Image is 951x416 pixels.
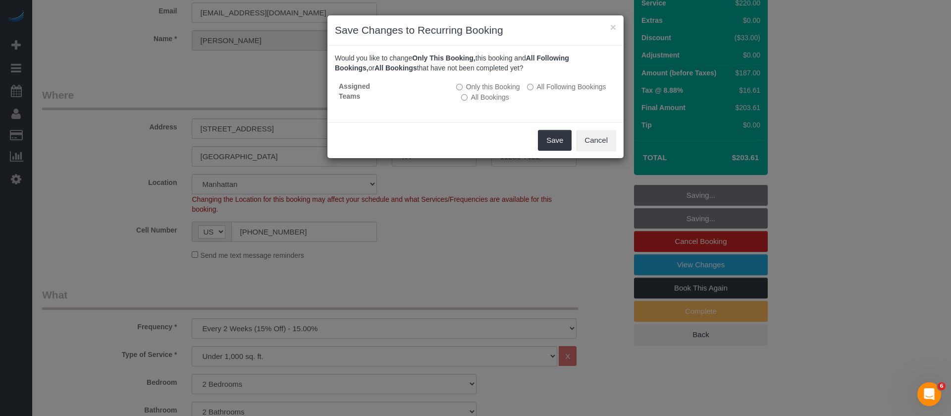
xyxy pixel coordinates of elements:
[461,94,468,101] input: All Bookings
[456,84,463,90] input: Only this Booking
[412,54,475,62] b: Only This Booking,
[461,92,509,102] label: All bookings that have not been completed yet will be changed.
[527,82,606,92] label: This and all the bookings after it will be changed.
[335,23,616,38] h3: Save Changes to Recurring Booking
[917,382,941,406] iframe: Intercom live chat
[538,130,572,151] button: Save
[527,84,533,90] input: All Following Bookings
[610,22,616,32] button: ×
[335,53,616,73] p: Would you like to change this booking and or that have not been completed yet?
[339,82,370,100] strong: Assigned Teams
[456,82,520,92] label: All other bookings in the series will remain the same.
[576,130,616,151] button: Cancel
[374,64,417,72] b: All Bookings
[938,382,946,390] span: 6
